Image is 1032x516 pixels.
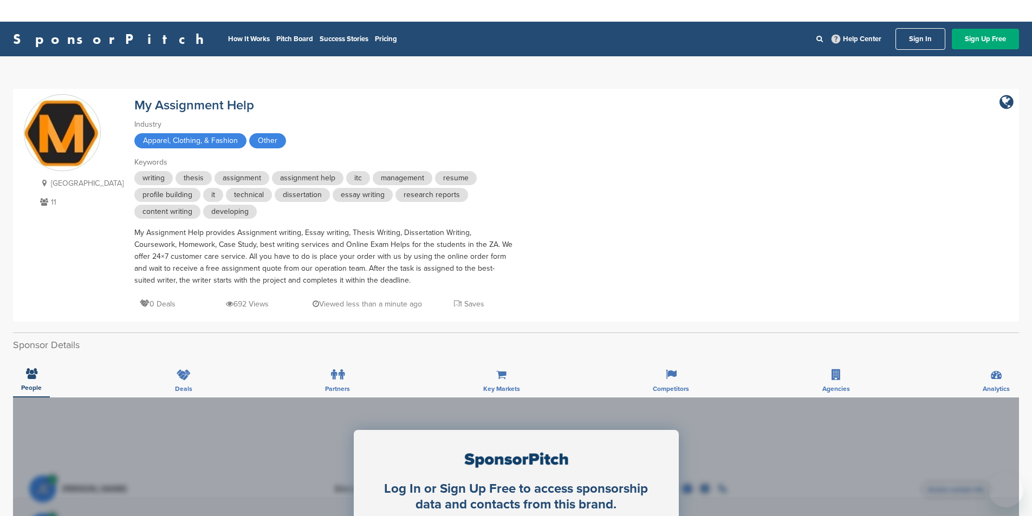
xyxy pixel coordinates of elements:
span: writing [134,171,173,185]
span: Apparel, Clothing, & Fashion [134,133,246,148]
p: 1 Saves [454,297,484,311]
h2: Sponsor Details [13,338,1019,352]
a: SponsorPitch [13,32,211,46]
a: Pricing [375,35,397,43]
a: Pitch Board [276,35,313,43]
div: Log In or Sign Up Free to access sponsorship data and contacts from this brand. [373,481,660,513]
span: content writing [134,205,200,219]
span: technical [226,188,272,202]
p: 692 Views [226,297,269,311]
a: Success Stories [320,35,368,43]
span: essay writing [333,188,393,202]
span: Agencies [822,386,850,392]
span: People [21,384,42,391]
div: Industry [134,119,514,130]
span: itc [346,171,370,185]
a: Sign Up Free [952,29,1019,49]
span: profile building [134,188,200,202]
p: 0 Deals [140,297,176,311]
span: assignment help [272,171,343,185]
div: My Assignment Help provides Assignment writing, Essay writing, Thesis Writing, Dissertation Writi... [134,227,514,286]
div: Keywords [134,156,514,168]
span: assignment [215,171,269,185]
span: Deals [175,386,192,392]
a: Sign In [895,28,945,50]
p: [GEOGRAPHIC_DATA] [37,177,124,190]
span: Other [249,133,286,148]
span: developing [203,205,257,219]
span: it [203,188,223,202]
a: Help Center [829,32,884,45]
span: Analytics [983,386,1010,392]
p: Viewed less than a minute ago [313,297,422,311]
span: research reports [395,188,468,202]
span: thesis [176,171,212,185]
span: Competitors [653,386,689,392]
span: dissertation [275,188,330,202]
span: Key Markets [483,386,520,392]
span: Partners [325,386,350,392]
a: How It Works [228,35,270,43]
iframe: Button to launch messaging window [989,473,1023,507]
a: My Assignment Help [134,97,254,113]
p: 11 [37,195,124,209]
span: management [373,171,432,185]
a: company link [999,94,1014,110]
span: resume [435,171,477,185]
img: Sponsorpitch & My Assignment Help [24,98,100,168]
